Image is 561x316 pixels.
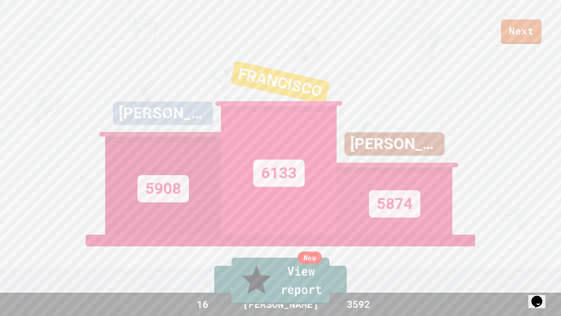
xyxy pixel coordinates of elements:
div: [PERSON_NAME] [113,102,213,125]
div: [PERSON_NAME] [344,132,445,156]
div: 5874 [369,190,420,218]
div: New [298,251,322,264]
div: 6133 [253,160,305,187]
iframe: chat widget [528,285,553,308]
div: FRANCISCO [230,61,330,105]
a: Next [501,19,542,44]
a: View report [231,258,329,304]
div: 5908 [138,175,189,202]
